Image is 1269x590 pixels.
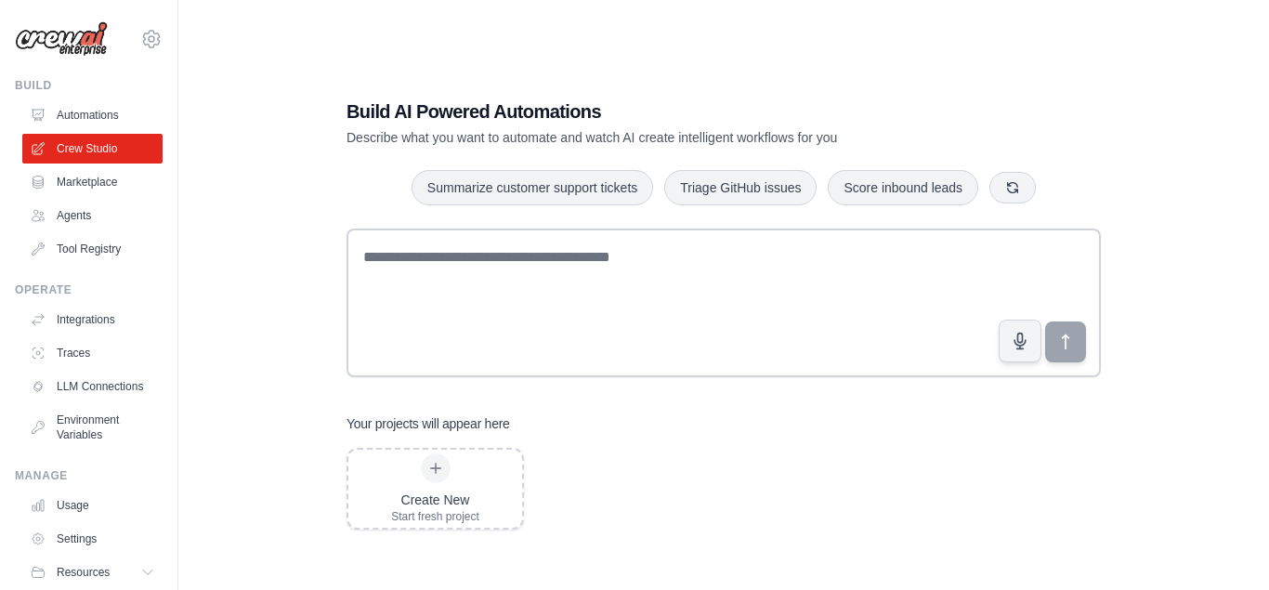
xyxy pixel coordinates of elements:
a: Marketplace [22,167,163,197]
h1: Build AI Powered Automations [347,98,971,125]
h3: Your projects will appear here [347,414,510,433]
button: Resources [22,557,163,587]
a: Automations [22,100,163,130]
button: Score inbound leads [828,170,978,205]
a: Settings [22,524,163,554]
a: Environment Variables [22,405,163,450]
a: Crew Studio [22,134,163,164]
a: Traces [22,338,163,368]
div: Operate [15,282,163,297]
a: LLM Connections [22,372,163,401]
button: Click to speak your automation idea [999,320,1041,362]
button: Summarize customer support tickets [412,170,653,205]
a: Agents [22,201,163,230]
div: Create New [391,491,479,509]
a: Integrations [22,305,163,334]
a: Usage [22,491,163,520]
a: Tool Registry [22,234,163,264]
div: Manage [15,468,163,483]
button: Triage GitHub issues [664,170,817,205]
iframe: Chat Widget [1176,501,1269,590]
img: Logo [15,21,108,57]
button: Get new suggestions [989,172,1036,203]
div: Start fresh project [391,509,479,524]
div: Build [15,78,163,93]
span: Resources [57,565,110,580]
p: Describe what you want to automate and watch AI create intelligent workflows for you [347,128,971,147]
